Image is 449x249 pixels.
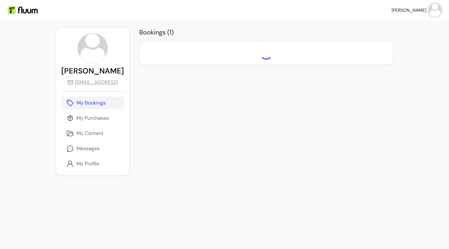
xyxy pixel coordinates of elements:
p: [PERSON_NAME] [61,66,124,76]
h2: Bookings ( 1 ) [139,28,393,37]
button: avatar[PERSON_NAME] [392,4,441,16]
p: My Purchases [76,114,109,122]
div: Loading [260,47,273,60]
img: avatar [78,33,108,63]
p: Messages [76,145,100,152]
a: My Content [61,127,124,140]
img: avatar [429,4,441,16]
a: Messages [61,142,124,155]
img: Fluum Logo [8,6,38,14]
p: My Profile [76,160,99,168]
a: My Purchases [61,112,124,124]
a: My Bookings [61,97,124,109]
a: [EMAIL_ADDRESS] [67,79,118,86]
span: [PERSON_NAME] [392,7,426,13]
p: My Bookings [76,99,106,107]
p: My Content [76,130,103,137]
a: My Profile [61,157,124,170]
